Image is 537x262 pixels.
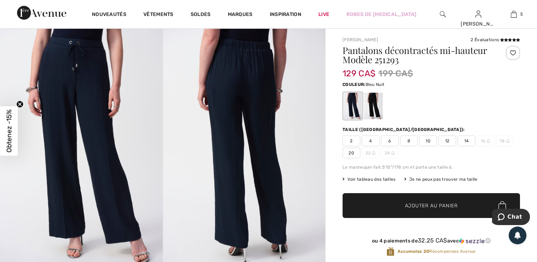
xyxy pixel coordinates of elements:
span: 10 [419,136,437,146]
img: Mon panier [511,10,517,18]
span: 18 [496,136,514,146]
span: 20 [343,148,360,158]
strong: Accumulez 20 [397,249,429,254]
span: 16 [477,136,494,146]
span: 24 [381,148,399,158]
iframe: Ouvre un widget dans lequel vous pouvez chatter avec l’un de nos agents [492,209,530,226]
span: 2 [343,136,360,146]
span: Obtenez -15% [5,110,13,153]
a: [PERSON_NAME] [343,37,378,42]
div: ou 4 paiements de avec [343,237,520,244]
div: ou 4 paiements de32.25 CA$avecSezzle Cliquez pour en savoir plus sur Sezzle [343,237,520,247]
span: Récompenses Avenue [397,248,476,255]
span: 199 CA$ [378,67,413,80]
a: 5 [496,10,531,18]
img: Bag.svg [498,201,506,210]
a: Robes de [MEDICAL_DATA] [346,11,416,18]
span: Inspiration [270,11,301,19]
a: Live [318,11,329,18]
a: Vêtements [143,11,174,19]
span: Bleu Nuit [365,82,384,87]
img: ring-m.svg [372,151,376,155]
a: Nouveautés [92,11,126,19]
a: Se connecter [475,11,481,17]
img: Sezzle [459,238,484,244]
span: 22 [362,148,379,158]
span: Voir tableau des tailles [343,176,396,182]
div: [PERSON_NAME] [461,20,495,28]
span: 6 [381,136,399,146]
img: Récompenses Avenue [387,247,394,256]
h1: Pantalons décontractés mi-hauteur Modèle 251293 [343,46,491,64]
span: 4 [362,136,379,146]
div: Je ne peux pas trouver ma taille [404,176,478,182]
img: ring-m.svg [487,139,490,143]
img: Mes infos [475,10,481,18]
img: 1ère Avenue [17,6,66,20]
img: ring-m.svg [391,151,395,155]
div: Le mannequin fait 5'10"/178 cm et porte une taille 6. [343,164,520,170]
span: 14 [457,136,475,146]
span: 32.25 CA$ [418,237,447,244]
div: 2 Évaluations [471,37,520,43]
div: Bleu Nuit [344,93,362,119]
span: 12 [438,136,456,146]
a: Marques [228,11,252,19]
img: recherche [440,10,446,18]
span: 5 [520,11,523,17]
div: Noir [364,93,383,119]
span: Couleur: [343,82,365,87]
img: ring-m.svg [506,139,510,143]
button: Close teaser [16,101,23,108]
span: 129 CA$ [343,61,376,78]
button: Ajouter au panier [343,193,520,218]
span: Ajouter au panier [405,202,458,209]
div: Taille ([GEOGRAPHIC_DATA]/[GEOGRAPHIC_DATA]): [343,126,466,133]
span: 8 [400,136,418,146]
a: Soldes [191,11,211,19]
